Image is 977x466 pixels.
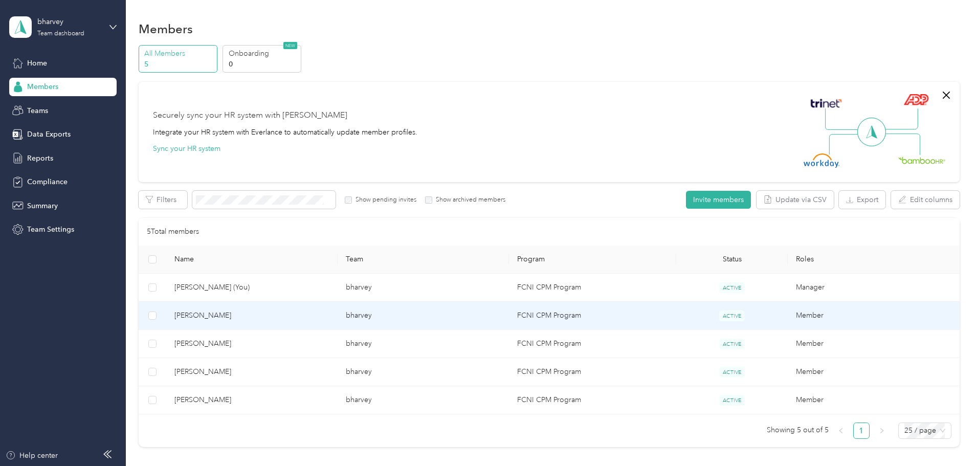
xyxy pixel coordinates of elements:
span: [PERSON_NAME] [174,394,329,406]
span: Name [174,255,329,263]
span: ACTIVE [719,395,745,406]
button: Export [839,191,885,209]
span: Teams [27,105,48,116]
div: Integrate your HR system with Everlance to automatically update member profiles. [153,127,417,138]
th: Program [509,246,676,274]
td: bharvey [338,358,509,386]
p: All Members [144,48,214,59]
h1: Members [139,24,193,34]
button: left [833,423,849,439]
span: ACTIVE [719,339,745,349]
span: NEW [283,42,297,49]
td: FCNI CPM Program [509,274,676,302]
li: Previous Page [833,423,849,439]
div: Page Size [898,423,951,439]
iframe: Everlance-gr Chat Button Frame [920,409,977,466]
img: Line Left Down [829,134,864,154]
span: Compliance [27,176,68,187]
th: Team [338,246,509,274]
img: BambooHR [898,157,945,164]
button: Edit columns [891,191,960,209]
span: Summary [27,201,58,211]
label: Show pending invites [352,195,416,205]
span: [PERSON_NAME] [174,310,329,321]
img: Trinet [808,96,844,110]
span: [PERSON_NAME] [174,366,329,378]
td: bharvey [338,302,509,330]
span: ACTIVE [719,282,745,293]
td: FCNI CPM Program [509,358,676,386]
img: Line Right Down [884,134,920,156]
span: Reports [27,153,53,164]
p: Onboarding [229,48,298,59]
td: Bonnie Love [166,358,338,386]
span: right [879,428,885,434]
img: Line Left Up [825,108,861,130]
td: bharvey [338,386,509,414]
img: Workday [804,153,839,168]
img: ADP [903,94,928,105]
td: FCNI CPM Program [509,330,676,358]
button: Help center [6,450,58,461]
td: Blanca Macedo [166,330,338,358]
p: 0 [229,59,298,70]
span: [PERSON_NAME] (You) [174,282,329,293]
td: Member [788,302,959,330]
td: Brianna Harvey (You) [166,274,338,302]
td: FCNI CPM Program [509,302,676,330]
span: 25 / page [904,423,945,438]
span: Team Settings [27,224,74,235]
span: ACTIVE [719,367,745,378]
button: right [874,423,890,439]
th: Status [676,246,788,274]
div: Team dashboard [37,31,84,37]
td: bharvey [338,274,509,302]
p: 5 Total members [147,226,199,237]
td: Lauren Grooms-Lee [166,386,338,414]
a: 1 [854,423,869,438]
td: Manager [788,274,959,302]
img: Line Right Up [882,108,918,130]
td: Member [788,358,959,386]
span: Data Exports [27,129,71,140]
li: 1 [853,423,870,439]
td: Member [788,330,959,358]
button: Update via CSV [757,191,834,209]
button: Filters [139,191,187,209]
span: ACTIVE [719,310,745,321]
td: FCNI CPM Program [509,386,676,414]
span: left [838,428,844,434]
li: Next Page [874,423,890,439]
span: Members [27,81,58,92]
span: Home [27,58,47,69]
span: Showing 5 out of 5 [767,423,829,438]
button: Sync your HR system [153,143,220,154]
td: bharvey [338,330,509,358]
label: Show archived members [432,195,505,205]
th: Roles [788,246,959,274]
td: Member [788,386,959,414]
th: Name [166,246,338,274]
span: [PERSON_NAME] [174,338,329,349]
button: Invite members [686,191,751,209]
p: 5 [144,59,214,70]
div: bharvey [37,16,101,27]
div: Securely sync your HR system with [PERSON_NAME] [153,109,347,122]
td: Paige Lapp [166,302,338,330]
